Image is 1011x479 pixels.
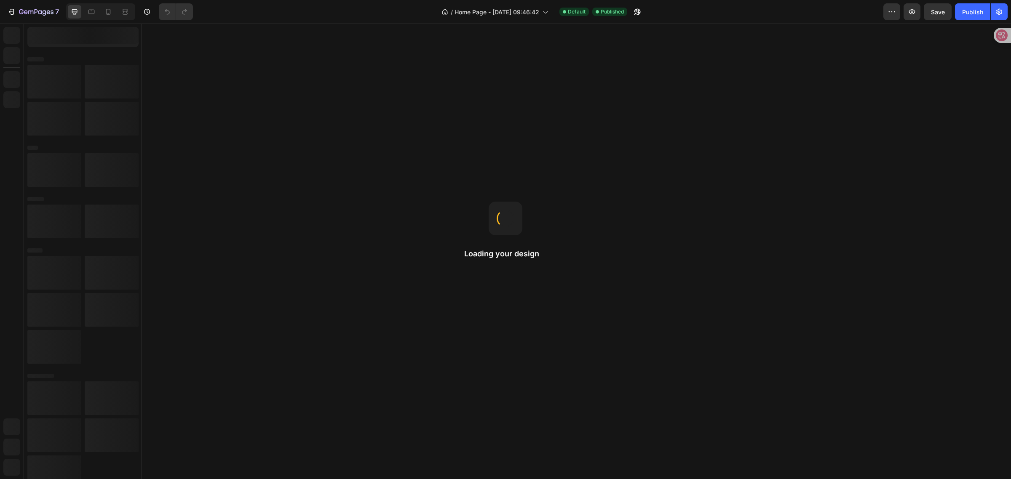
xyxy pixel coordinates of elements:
span: Default [568,8,586,16]
span: / [451,8,453,16]
button: Save [924,3,952,20]
div: Undo/Redo [159,3,193,20]
button: 7 [3,3,63,20]
span: Home Page - [DATE] 09:46:42 [455,8,539,16]
p: 7 [55,7,59,17]
span: Save [931,8,945,16]
div: Publish [962,8,983,16]
button: Publish [955,3,990,20]
h2: Loading your design [464,249,547,259]
span: Published [601,8,624,16]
